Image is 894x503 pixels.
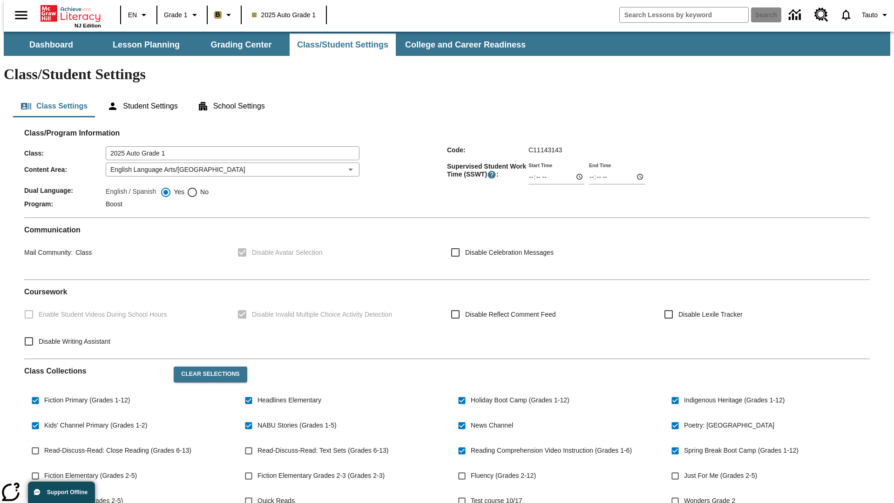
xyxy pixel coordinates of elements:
button: Open side menu [7,1,35,29]
h2: Communication [24,225,870,234]
a: Resource Center, Will open in new tab [809,2,834,27]
span: Program : [24,200,106,208]
span: Disable Invalid Multiple Choice Activity Detection [252,310,392,319]
span: Read-Discuss-Read: Close Reading (Grades 6-13) [44,446,191,455]
span: NABU Stories (Grades 1-5) [257,421,337,430]
button: Profile/Settings [858,7,894,23]
h2: Class/Program Information [24,129,870,137]
span: EN [128,10,137,20]
button: Grading Center [195,34,288,56]
span: Disable Lexile Tracker [678,310,743,319]
button: Grade: Grade 1, Select a grade [160,7,204,23]
span: Disable Celebration Messages [465,248,554,258]
span: Kids' Channel Primary (Grades 1-2) [44,421,147,430]
span: Dual Language : [24,187,106,194]
span: Fiction Elementary Grades 2-3 (Grades 2-3) [257,471,385,481]
button: School Settings [190,95,272,117]
a: Home [41,4,101,23]
input: Class [106,146,359,160]
button: Supervised Student Work Time is the timeframe when students can take LevelSet and when lessons ar... [487,170,496,179]
span: News Channel [471,421,513,430]
span: Indigenous Heritage (Grades 1-12) [684,395,785,405]
label: Start Time [528,162,552,169]
button: Boost Class color is light brown. Change class color [210,7,238,23]
span: Boost [106,200,122,208]
span: Reading Comprehension Video Instruction (Grades 1-6) [471,446,632,455]
label: End Time [589,162,611,169]
span: Supervised Student Work Time (SSWT) : [447,163,528,179]
span: Spring Break Boot Camp (Grades 1-12) [684,446,799,455]
h2: Class Collections [24,367,166,375]
span: Fiction Primary (Grades 1-12) [44,395,130,405]
span: Poetry: [GEOGRAPHIC_DATA] [684,421,774,430]
button: College and Career Readiness [398,34,533,56]
span: Tauto [862,10,878,20]
span: No [198,187,209,197]
div: Communication [24,225,870,272]
button: Language: EN, Select a language [124,7,154,23]
span: Just For Me (Grades 2-5) [684,471,757,481]
input: search field [620,7,748,22]
span: Content Area : [24,166,106,173]
div: Class/Program Information [24,138,870,210]
button: Dashboard [5,34,98,56]
span: Mail Community : [24,249,73,256]
span: Class : [24,150,106,157]
span: Disable Avatar Selection [252,248,323,258]
span: Holiday Boot Camp (Grades 1-12) [471,395,569,405]
div: Home [41,3,101,28]
button: Class Settings [13,95,95,117]
label: English / Spanish [106,187,156,198]
span: Fiction Elementary (Grades 2-5) [44,471,137,481]
span: Yes [171,187,184,197]
span: NJ Edition [74,23,101,28]
h2: Course work [24,287,870,296]
span: Grade 1 [164,10,188,20]
button: Student Settings [100,95,185,117]
div: Coursework [24,287,870,351]
a: Notifications [834,3,858,27]
button: Clear Selections [174,367,247,382]
button: Support Offline [28,482,95,503]
div: SubNavbar [4,32,890,56]
button: Class/Student Settings [290,34,396,56]
span: Disable Writing Assistant [39,337,110,347]
span: 2025 Auto Grade 1 [252,10,316,20]
span: Read-Discuss-Read: Text Sets (Grades 6-13) [257,446,388,455]
span: Disable Reflect Comment Feed [465,310,556,319]
span: Fluency (Grades 2-12) [471,471,536,481]
span: Enable Student Videos During School Hours [39,310,167,319]
button: Lesson Planning [100,34,193,56]
span: Headlines Elementary [257,395,321,405]
h1: Class/Student Settings [4,66,890,83]
div: English Language Arts/[GEOGRAPHIC_DATA] [106,163,359,177]
div: Class/Student Settings [13,95,881,117]
span: B [216,9,220,20]
a: Data Center [783,2,809,28]
span: C11143143 [528,146,562,154]
span: Support Offline [47,489,88,496]
span: Class [73,249,92,256]
div: SubNavbar [4,34,534,56]
span: Code : [447,146,528,154]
